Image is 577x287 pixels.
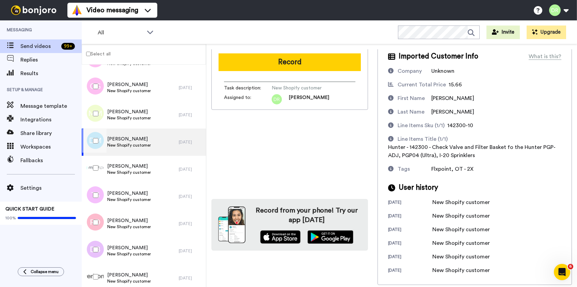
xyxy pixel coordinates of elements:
button: Collapse menu [18,267,64,276]
img: appstore [260,230,301,244]
span: 100% [5,215,16,221]
label: Select all [82,50,111,58]
div: 99 + [61,43,75,50]
div: [DATE] [388,240,432,247]
span: Video messaging [86,5,138,15]
button: Upgrade [527,26,566,39]
span: New Shopify customer [107,170,151,175]
div: [DATE] [179,275,203,281]
span: [PERSON_NAME] [107,163,151,170]
span: 142300-10 [447,123,473,128]
div: [DATE] [179,112,203,118]
span: New Shopify customer [107,278,151,284]
span: Integrations [20,116,82,124]
div: New Shopify customer [432,239,490,247]
span: Share library [20,129,82,137]
span: [PERSON_NAME] [107,81,151,88]
button: Invite [486,26,520,39]
img: dr.png [272,94,282,104]
input: Select all [86,52,91,56]
span: 15.66 [449,82,462,87]
div: [DATE] [388,254,432,261]
div: New Shopify customer [432,198,490,206]
span: New Shopify customer [107,142,151,148]
span: [PERSON_NAME] [431,96,474,101]
span: New Shopify customer [272,85,336,91]
span: Send videos [20,42,59,50]
span: New Shopify customer [107,115,151,121]
div: [DATE] [179,194,203,199]
span: New Shopify customer [107,197,151,202]
div: [DATE] [179,248,203,254]
div: Last Name [398,108,424,116]
span: [PERSON_NAME] [107,217,151,224]
span: [PERSON_NAME] [107,244,151,251]
div: [DATE] [179,221,203,226]
div: [DATE] [388,200,432,206]
img: vm-color.svg [71,5,82,16]
div: Line Items Sku (1/1) [398,121,445,130]
div: [DATE] [179,167,203,172]
div: [DATE] [179,85,203,90]
span: New Shopify customer [107,88,151,94]
span: 6 [568,264,573,269]
span: Unknown [431,68,454,74]
span: Collapse menu [31,269,59,274]
img: download [218,206,245,243]
div: [DATE] [388,213,432,220]
span: QUICK START GUIDE [5,207,54,212]
span: [PERSON_NAME] [107,136,151,142]
div: What is this? [529,52,561,61]
span: Workspaces [20,143,82,151]
img: playstore [307,230,353,244]
span: User history [399,183,438,193]
div: New Shopify customer [432,212,490,220]
span: All [98,29,143,37]
button: Record [219,53,361,71]
span: Fallbacks [20,156,82,165]
span: New Shopify customer [107,251,151,257]
img: bj-logo-header-white.svg [8,5,59,15]
span: Flxpoint, OT - 2X [431,166,474,172]
span: Results [20,69,82,78]
div: Current Total Price [398,81,446,89]
span: Task description : [224,85,272,91]
span: Hunter - 142300 - Check Valve and Filter Basket fo the Hunter PGP-ADJ, PGP04 (Ultra), I-20 Sprink... [388,145,556,158]
div: Company [398,67,422,75]
div: New Shopify customer [432,253,490,261]
iframe: Intercom live chat [554,264,570,280]
span: Imported Customer Info [399,51,478,62]
h4: Record from your phone! Try our app [DATE] [252,206,361,225]
span: Message template [20,102,82,110]
span: Settings [20,184,82,192]
span: [PERSON_NAME] [107,272,151,278]
div: New Shopify customer [432,266,490,274]
span: [PERSON_NAME] [107,190,151,197]
div: [DATE] [388,268,432,274]
div: Line Items Title (1/1) [398,135,448,143]
span: [PERSON_NAME] [107,108,151,115]
div: First Name [398,94,425,102]
span: New Shopify customer [107,224,151,230]
span: Replies [20,56,82,64]
div: [DATE] [388,227,432,234]
div: [DATE] [179,139,203,145]
span: [PERSON_NAME] [289,94,329,104]
span: [PERSON_NAME] [431,109,474,115]
span: Assigned to: [224,94,272,104]
div: Tags [398,165,410,173]
div: New Shopify customer [432,225,490,234]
